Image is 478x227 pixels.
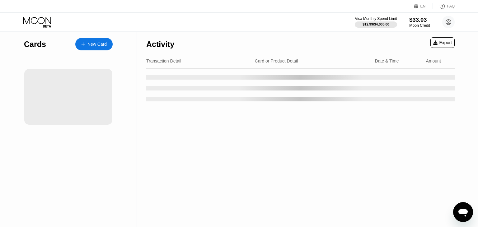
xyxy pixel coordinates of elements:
[409,16,430,23] div: $33.03
[355,16,397,21] div: Visa Monthly Spend Limit
[255,58,298,63] div: Card or Product Detail
[75,38,113,50] div: New Card
[87,42,107,47] div: New Card
[447,4,455,8] div: FAQ
[453,202,473,222] iframe: Button to launch messaging window
[146,40,174,49] div: Activity
[433,40,452,45] div: Export
[363,22,389,26] div: $12.99 / $4,000.00
[24,40,46,49] div: Cards
[409,23,430,28] div: Moon Credit
[355,16,397,28] div: Visa Monthly Spend Limit$12.99/$4,000.00
[420,4,426,8] div: EN
[426,58,441,63] div: Amount
[430,37,455,48] div: Export
[433,3,455,9] div: FAQ
[375,58,399,63] div: Date & Time
[409,16,430,28] div: $33.03Moon Credit
[146,58,181,63] div: Transaction Detail
[414,3,433,9] div: EN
